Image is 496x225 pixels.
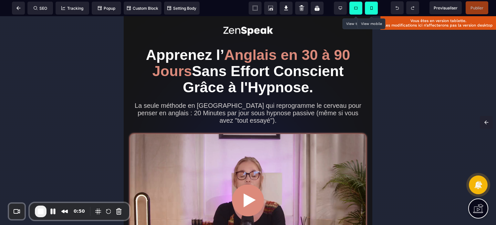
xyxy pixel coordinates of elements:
span: Publier [470,6,483,10]
span: Previsualiser [434,6,458,10]
img: adf03937b17c6f48210a28371234eee9_logo_zenspeak.png [92,5,157,25]
h1: Apprenez l’ Sans Effort Conscient Grâce à l'Hypnose. [6,28,242,83]
span: Screenshot [264,2,277,15]
span: Preview [429,1,462,14]
span: Setting Body [167,6,196,11]
span: Popup [98,6,115,11]
span: Custom Block [127,6,158,11]
h2: La seule méthode en [GEOGRAPHIC_DATA] qui reprogramme le cerveau pour penser en anglais : 20 Minu... [6,83,242,111]
span: Anglais en 30 à 90 Jours [29,30,231,63]
p: Les modifications ici n’affecterons pas la version desktop [384,23,493,28]
p: Vous êtes en version tablette. [384,18,493,23]
span: View components [249,2,262,15]
span: SEO [34,6,47,11]
span: Tracking [61,6,83,11]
